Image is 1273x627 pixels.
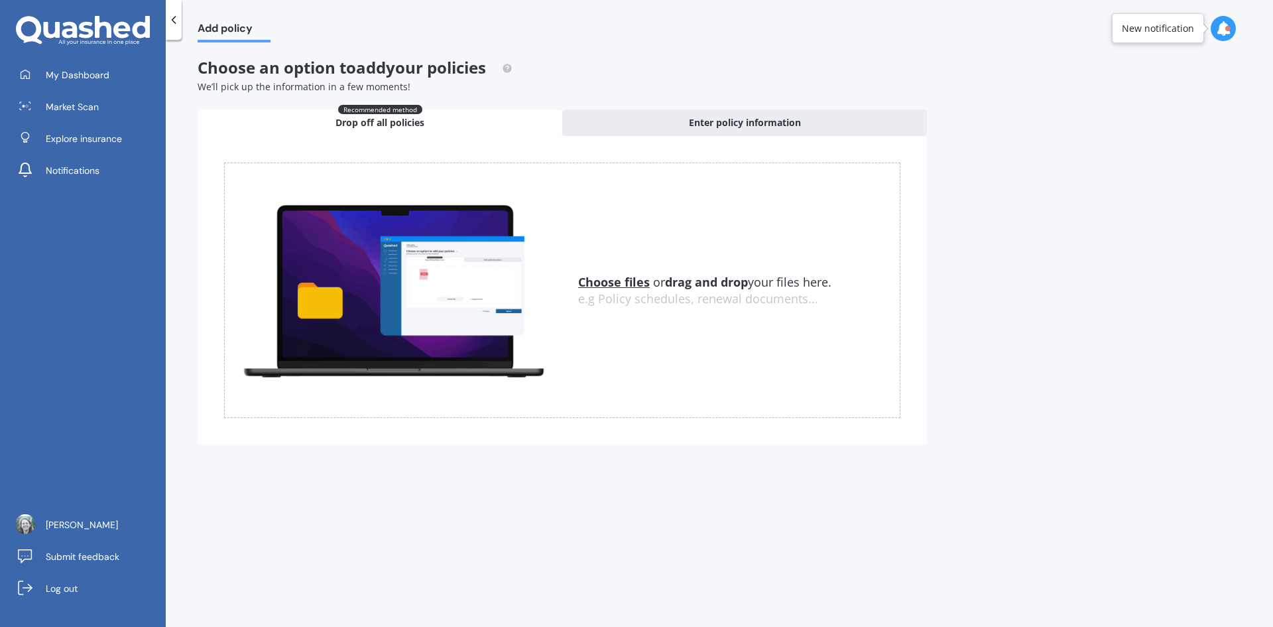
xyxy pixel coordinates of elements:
a: Market Scan [10,94,166,120]
span: My Dashboard [46,68,109,82]
span: or your files here. [578,274,831,290]
span: Drop off all policies [335,116,424,129]
span: We’ll pick up the information in a few moments! [198,80,410,93]
span: to add your policies [339,56,486,78]
a: Explore insurance [10,125,166,152]
a: [PERSON_NAME] [10,512,166,538]
span: Recommended method [338,105,422,114]
a: Log out [10,575,166,602]
span: Choose an option [198,56,513,78]
u: Choose files [578,274,650,290]
b: drag and drop [665,274,748,290]
div: New notification [1122,22,1194,35]
span: Explore insurance [46,132,122,145]
a: My Dashboard [10,62,166,88]
span: Submit feedback [46,550,119,563]
div: e.g Policy schedules, renewal documents... [578,292,900,307]
span: Market Scan [46,100,99,113]
span: Notifications [46,164,99,177]
span: Add policy [198,22,271,40]
span: [PERSON_NAME] [46,518,118,531]
img: 48cb8c7da12d1611b4401d99669a7199 [15,514,35,534]
span: Enter policy information [689,116,801,129]
img: upload.de96410c8ce839c3fdd5.gif [225,197,562,383]
a: Notifications [10,157,166,184]
a: Submit feedback [10,543,166,570]
span: Log out [46,582,78,595]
